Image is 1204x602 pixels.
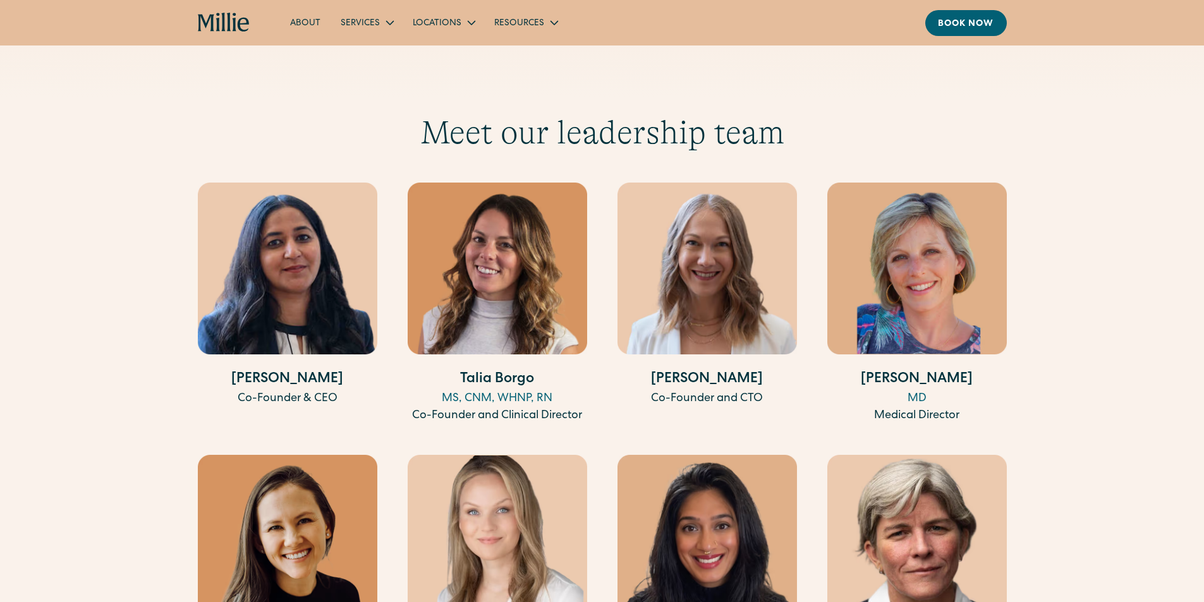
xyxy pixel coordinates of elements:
div: Book now [938,18,994,31]
h4: [PERSON_NAME] [827,370,1007,390]
h4: [PERSON_NAME] [198,370,377,390]
div: Co-Founder and CTO [617,390,797,407]
a: home [198,13,250,33]
div: Locations [413,17,461,30]
a: Book now [925,10,1007,36]
div: MD [827,390,1007,407]
div: Co-Founder & CEO [198,390,377,407]
h4: [PERSON_NAME] [617,370,797,390]
h3: Meet our leadership team [198,113,1007,152]
div: Locations [403,12,484,33]
div: Services [331,12,403,33]
div: Resources [484,12,567,33]
div: Co-Founder and Clinical Director [408,407,587,424]
div: Resources [494,17,544,30]
div: Medical Director [827,407,1007,424]
div: Services [341,17,380,30]
a: About [280,12,331,33]
div: MS, CNM, WHNP, RN [408,390,587,407]
h4: Talia Borgo [408,370,587,390]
